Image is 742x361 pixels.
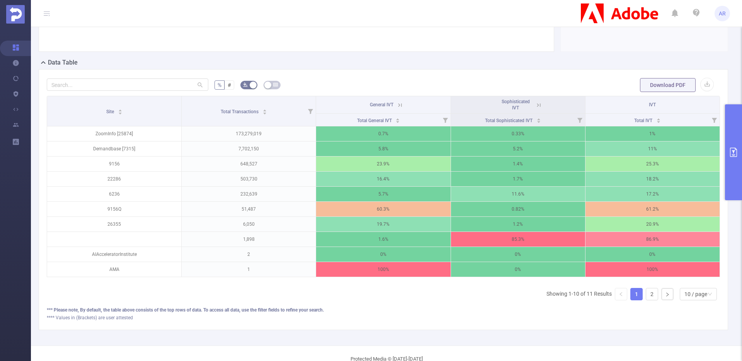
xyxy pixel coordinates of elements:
li: Previous Page [615,288,627,300]
p: 11% [585,141,720,156]
i: icon: caret-up [657,117,661,119]
i: icon: table [273,82,278,87]
i: icon: caret-down [657,120,661,122]
h2: Data Table [48,58,78,67]
p: 0% [585,247,720,262]
p: 648,527 [182,157,316,171]
span: AR [719,6,726,21]
i: icon: caret-up [118,108,122,111]
span: # [228,82,231,88]
p: 9156Q [47,202,181,216]
i: Filter menu [709,114,720,126]
p: 100% [316,262,450,277]
p: 1% [585,126,720,141]
p: 16.4% [316,172,450,186]
i: Filter menu [440,114,451,126]
p: 6236 [47,187,181,201]
p: ZoomInfo [25874] [47,126,181,141]
p: 26355 [47,217,181,232]
p: AIAcceleratorInstitute [47,247,181,262]
span: Sophisticated IVT [502,99,530,111]
span: % [218,82,221,88]
img: Protected Media [6,5,25,24]
a: 1 [631,288,642,300]
p: 7,702,150 [182,141,316,156]
i: icon: caret-down [263,111,267,114]
div: Sort [395,117,400,122]
p: 6,050 [182,217,316,232]
span: Total Sophisticated IVT [485,118,534,123]
p: AMA [47,262,181,277]
p: 20.9% [585,217,720,232]
p: 0.82% [451,202,585,216]
p: 18.2% [585,172,720,186]
p: 0% [451,247,585,262]
p: 503,730 [182,172,316,186]
p: 1,898 [182,232,316,247]
i: icon: left [619,292,623,296]
p: 25.3% [585,157,720,171]
p: 1.4% [451,157,585,171]
p: 1.2% [451,217,585,232]
p: 51,487 [182,202,316,216]
p: 22286 [47,172,181,186]
p: 17.2% [585,187,720,201]
p: Demandbase [7315] [47,141,181,156]
span: Total IVT [634,118,654,123]
button: Download PDF [640,78,696,92]
span: Site [106,109,115,114]
li: 1 [630,288,643,300]
p: 85.3% [451,232,585,247]
p: 1.7% [451,172,585,186]
i: icon: caret-up [537,117,541,119]
p: 60.3% [316,202,450,216]
div: **** Values in (Brackets) are user attested [47,314,720,321]
span: General IVT [370,102,393,107]
i: icon: caret-down [118,111,122,114]
p: 5.7% [316,187,450,201]
p: 0% [451,262,585,277]
div: *** Please note, By default, the table above consists of the top rows of data. To access all data... [47,307,720,313]
i: icon: bg-colors [243,82,248,87]
p: 19.7% [316,217,450,232]
input: Search... [47,78,208,91]
p: 1.6% [316,232,450,247]
li: Next Page [661,288,674,300]
i: Filter menu [305,96,316,126]
p: 100% [585,262,720,277]
span: IVT [649,102,656,107]
p: 23.9% [316,157,450,171]
span: Total General IVT [357,118,393,123]
p: 0.33% [451,126,585,141]
div: Sort [656,117,661,122]
i: Filter menu [574,114,585,126]
div: Sort [262,108,267,113]
p: 5.8% [316,141,450,156]
i: icon: right [665,292,670,297]
p: 2 [182,247,316,262]
p: 1 [182,262,316,277]
p: 86.9% [585,232,720,247]
p: 232,639 [182,187,316,201]
i: icon: caret-up [396,117,400,119]
i: icon: caret-down [396,120,400,122]
p: 0% [316,247,450,262]
p: 0.7% [316,126,450,141]
div: Sort [536,117,541,122]
i: icon: down [708,292,712,297]
li: Showing 1-10 of 11 Results [546,288,612,300]
span: Total Transactions [221,109,260,114]
a: 2 [646,288,658,300]
p: 9156 [47,157,181,171]
p: 11.6% [451,187,585,201]
p: 61.2% [585,202,720,216]
div: Sort [118,108,123,113]
i: icon: caret-up [263,108,267,111]
p: 5.2% [451,141,585,156]
i: icon: caret-down [537,120,541,122]
div: 10 / page [684,288,707,300]
p: 173,279,019 [182,126,316,141]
